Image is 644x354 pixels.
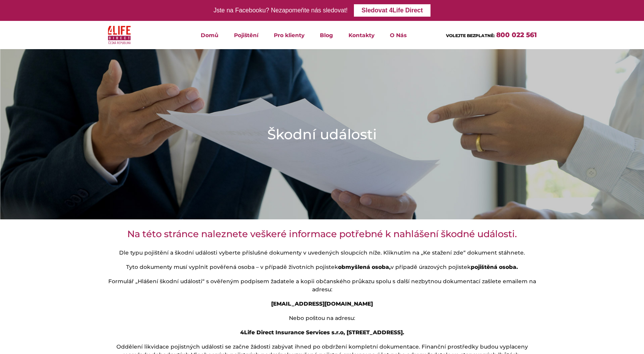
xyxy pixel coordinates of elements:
[193,21,226,49] a: Domů
[338,263,391,270] strong: obmyšlená osoba,
[341,21,382,49] a: Kontakty
[108,314,537,322] p: Nebo poštou na adresu:
[354,4,430,17] a: Sledovat 4Life Direct
[108,263,537,271] p: Tyto dokumenty musí vyplnit pověřená osoba – v případě životních pojistek v případě úrazových poj...
[271,300,373,307] strong: [EMAIL_ADDRESS][DOMAIN_NAME]
[108,277,537,294] p: Formulář „Hlášení škodní události“ s ověřeným podpisem žadatele a kopii občanského průkazu spolu ...
[108,24,131,46] img: 4Life Direct Česká republika logo
[240,329,404,336] strong: 4Life Direct Insurance Services s.r.o, [STREET_ADDRESS].
[267,125,377,144] h1: Škodní události
[312,21,341,49] a: Blog
[108,229,537,239] h3: Na této stránce naleznete veškeré informace potřebné k nahlášení škodné události.
[496,31,537,39] a: 800 022 561
[214,5,348,16] div: Jste na Facebooku? Nezapomeňte nás sledovat!
[446,33,495,38] span: VOLEJTE BEZPLATNĚ:
[108,249,537,257] p: Dle typu pojištění a škodní události vyberte příslušné dokumenty v uvedených sloupcích níže. Klik...
[471,263,518,270] strong: pojištěná osoba.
